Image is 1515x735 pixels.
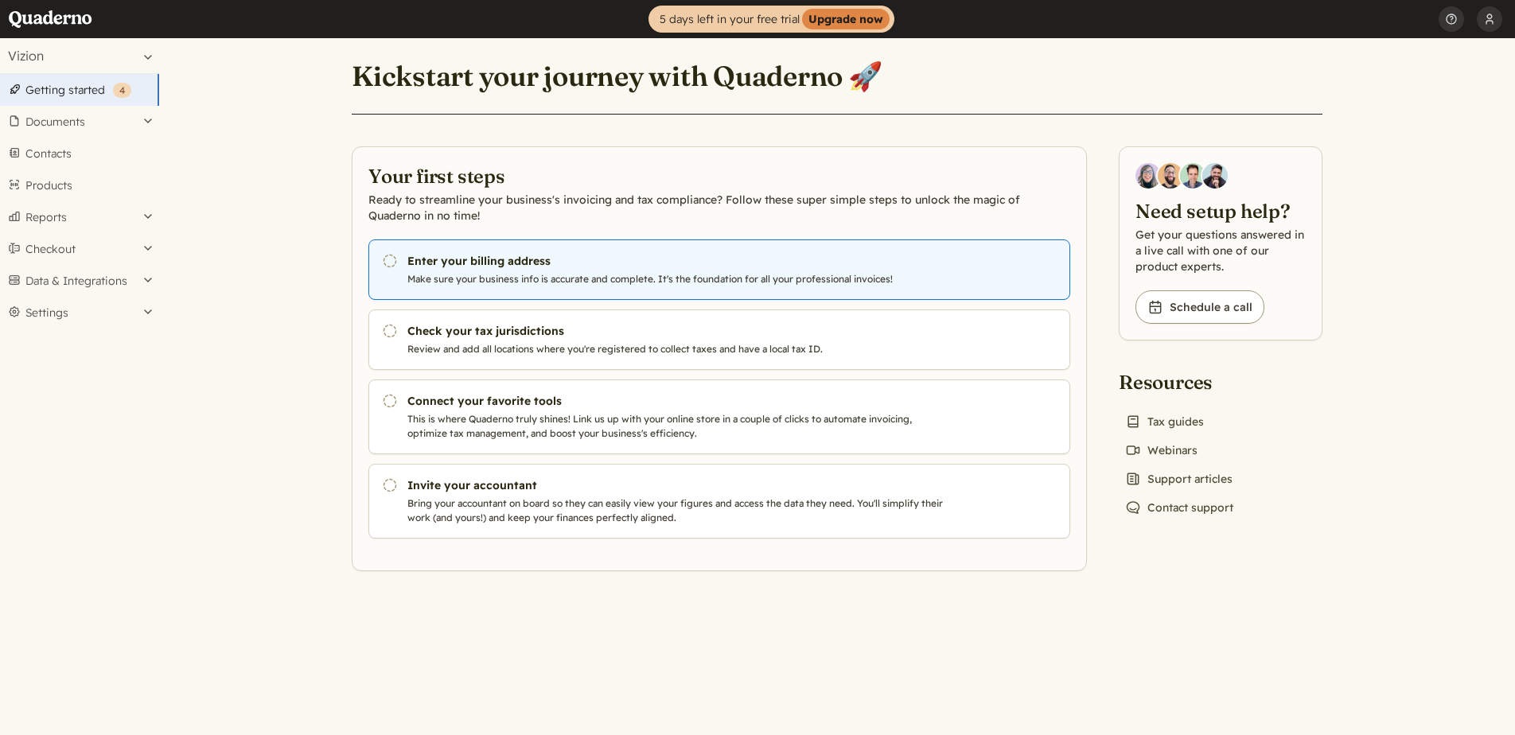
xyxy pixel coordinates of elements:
a: Schedule a call [1135,290,1264,324]
h1: Kickstart your journey with Quaderno 🚀 [352,59,882,94]
a: Check your tax jurisdictions Review and add all locations where you're registered to collect taxe... [368,309,1070,370]
p: Review and add all locations where you're registered to collect taxes and have a local tax ID. [407,342,950,356]
a: Webinars [1119,439,1204,461]
h3: Check your tax jurisdictions [407,323,950,339]
img: Ivo Oltmans, Business Developer at Quaderno [1180,163,1205,189]
p: This is where Quaderno truly shines! Link us up with your online store in a couple of clicks to a... [407,412,950,441]
a: Support articles [1119,468,1239,490]
a: Invite your accountant Bring your accountant on board so they can easily view your figures and ac... [368,464,1070,539]
p: Make sure your business info is accurate and complete. It's the foundation for all your professio... [407,272,950,286]
p: Bring your accountant on board so they can easily view your figures and access the data they need... [407,496,950,525]
a: Connect your favorite tools This is where Quaderno truly shines! Link us up with your online stor... [368,379,1070,454]
strong: Upgrade now [802,9,890,29]
a: Contact support [1119,496,1240,519]
a: Enter your billing address Make sure your business info is accurate and complete. It's the founda... [368,239,1070,300]
a: 5 days left in your free trialUpgrade now [648,6,894,33]
h2: Need setup help? [1135,198,1306,224]
h3: Connect your favorite tools [407,393,950,409]
p: Get your questions answered in a live call with one of our product experts. [1135,227,1306,274]
img: Diana Carrasco, Account Executive at Quaderno [1135,163,1161,189]
a: Tax guides [1119,410,1210,433]
img: Javier Rubio, DevRel at Quaderno [1202,163,1228,189]
h3: Invite your accountant [407,477,950,493]
span: 4 [119,84,125,96]
h3: Enter your billing address [407,253,950,269]
p: Ready to streamline your business's invoicing and tax compliance? Follow these super simple steps... [368,192,1070,224]
img: Jairo Fumero, Account Executive at Quaderno [1158,163,1183,189]
h2: Your first steps [368,163,1070,189]
h2: Resources [1119,369,1240,395]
